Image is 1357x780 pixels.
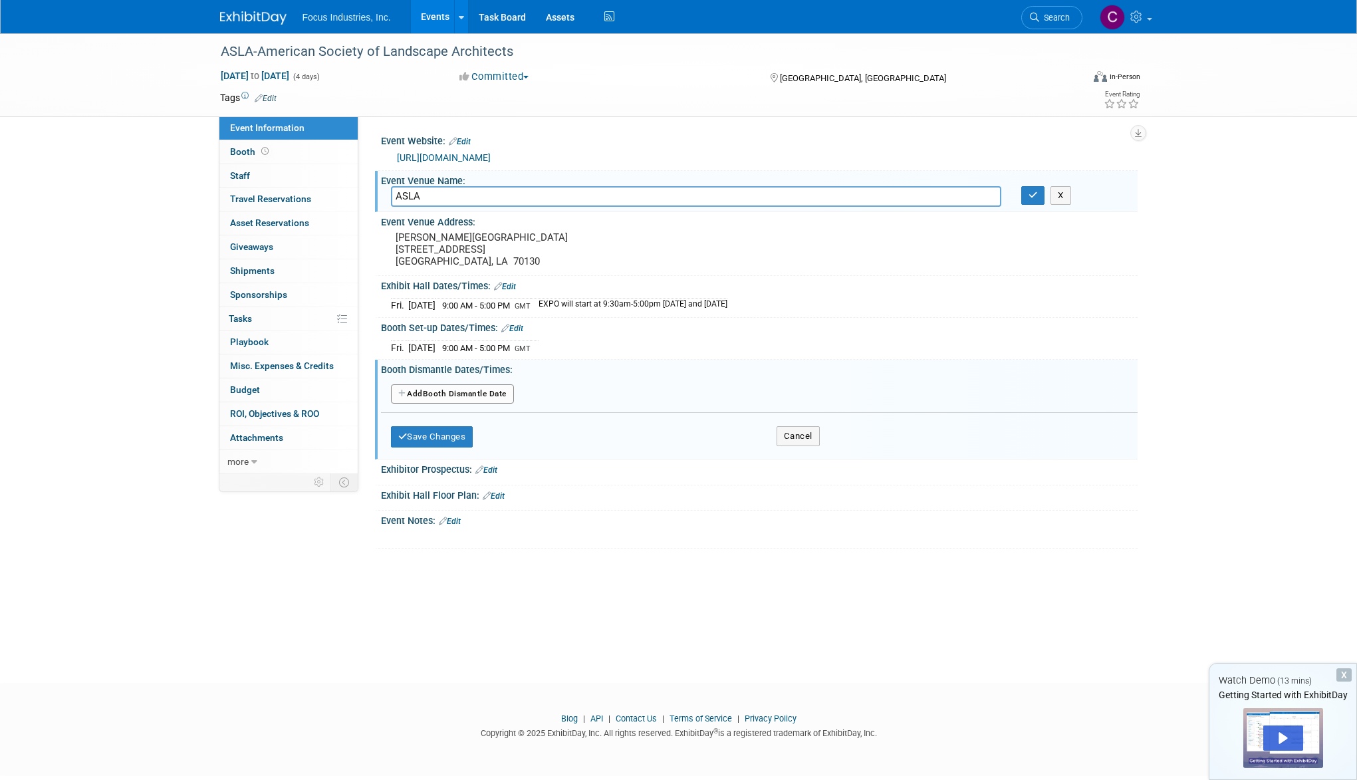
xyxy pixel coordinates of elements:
span: | [580,714,588,723]
a: Booth [219,140,358,164]
a: Edit [449,137,471,146]
td: Personalize Event Tab Strip [308,473,331,491]
td: Tags [220,91,277,104]
span: 9:00 AM - 5:00 PM [442,343,510,353]
span: Event Information [230,122,305,133]
span: Attachments [230,432,283,443]
a: Giveaways [219,235,358,259]
td: Fri. [391,299,408,313]
div: ASLA-American Society of Landscape Architects [216,40,1062,64]
div: Event Rating [1104,91,1140,98]
a: Privacy Policy [745,714,797,723]
span: Misc. Expenses & Credits [230,360,334,371]
span: | [659,714,668,723]
div: Watch Demo [1209,674,1356,688]
button: Committed [455,70,534,84]
a: Blog [561,714,578,723]
td: Fri. [391,340,408,354]
img: Format-Inperson.png [1094,71,1107,82]
button: Save Changes [391,426,473,448]
button: X [1050,186,1071,205]
span: Booth [230,146,271,157]
div: Booth Dismantle Dates/Times: [381,360,1138,376]
span: [GEOGRAPHIC_DATA], [GEOGRAPHIC_DATA] [780,73,946,83]
a: Tasks [219,307,358,330]
div: Exhibitor Prospectus: [381,459,1138,477]
span: | [605,714,614,723]
pre: [PERSON_NAME][GEOGRAPHIC_DATA] [STREET_ADDRESS] [GEOGRAPHIC_DATA], LA 70130 [396,231,681,267]
span: Giveaways [230,241,273,252]
a: Sponsorships [219,283,358,307]
a: more [219,450,358,473]
div: Event Venue Address: [381,212,1138,229]
td: EXPO will start at 9:30am-5:00pm [DATE] and [DATE] [531,299,727,313]
span: (13 mins) [1277,676,1312,686]
span: (4 days) [292,72,320,81]
span: GMT [515,302,531,311]
span: Staff [230,170,250,181]
a: Staff [219,164,358,188]
div: Event Venue Name: [381,171,1138,188]
span: Search [1039,13,1070,23]
a: Terms of Service [670,714,732,723]
img: ExhibitDay [220,11,287,25]
div: Dismiss [1336,668,1352,682]
a: ROI, Objectives & ROO [219,402,358,426]
div: Booth Set-up Dates/Times: [381,318,1138,335]
span: Asset Reservations [230,217,309,228]
button: Cancel [777,426,820,446]
div: In-Person [1109,72,1140,82]
a: Attachments [219,426,358,450]
a: Event Information [219,116,358,140]
a: Edit [501,324,523,333]
span: Sponsorships [230,289,287,300]
span: ROI, Objectives & ROO [230,408,319,419]
a: Edit [475,465,497,475]
span: more [227,456,249,467]
a: Edit [439,517,461,526]
div: Getting Started with ExhibitDay [1209,688,1356,702]
td: Toggle Event Tabs [330,473,358,491]
a: Edit [483,491,505,501]
a: Edit [494,282,516,291]
sup: ® [713,727,718,735]
td: [DATE] [408,299,435,313]
span: Playbook [230,336,269,347]
a: Shipments [219,259,358,283]
div: Event Notes: [381,511,1138,528]
a: Search [1021,6,1082,29]
span: Focus Industries, Inc. [303,12,391,23]
span: Shipments [230,265,275,276]
a: Contact Us [616,714,657,723]
span: Travel Reservations [230,194,311,204]
a: [URL][DOMAIN_NAME] [397,152,491,163]
a: Misc. Expenses & Credits [219,354,358,378]
a: Asset Reservations [219,211,358,235]
td: [DATE] [408,340,435,354]
span: GMT [515,344,531,353]
span: [DATE] [DATE] [220,70,290,82]
a: Playbook [219,330,358,354]
a: Budget [219,378,358,402]
span: Tasks [229,313,252,324]
button: AddBooth Dismantle Date [391,384,514,404]
a: API [590,714,603,723]
img: Christopher Bohn [1100,5,1125,30]
div: Exhibit Hall Dates/Times: [381,276,1138,293]
a: Travel Reservations [219,188,358,211]
div: Event Format [1004,69,1141,89]
div: Event Website: [381,131,1138,148]
span: 9:00 AM - 5:00 PM [442,301,510,311]
span: Booth not reserved yet [259,146,271,156]
span: to [249,70,261,81]
div: Play [1263,725,1303,751]
div: Exhibit Hall Floor Plan: [381,485,1138,503]
span: | [734,714,743,723]
a: Edit [255,94,277,103]
span: Budget [230,384,260,395]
